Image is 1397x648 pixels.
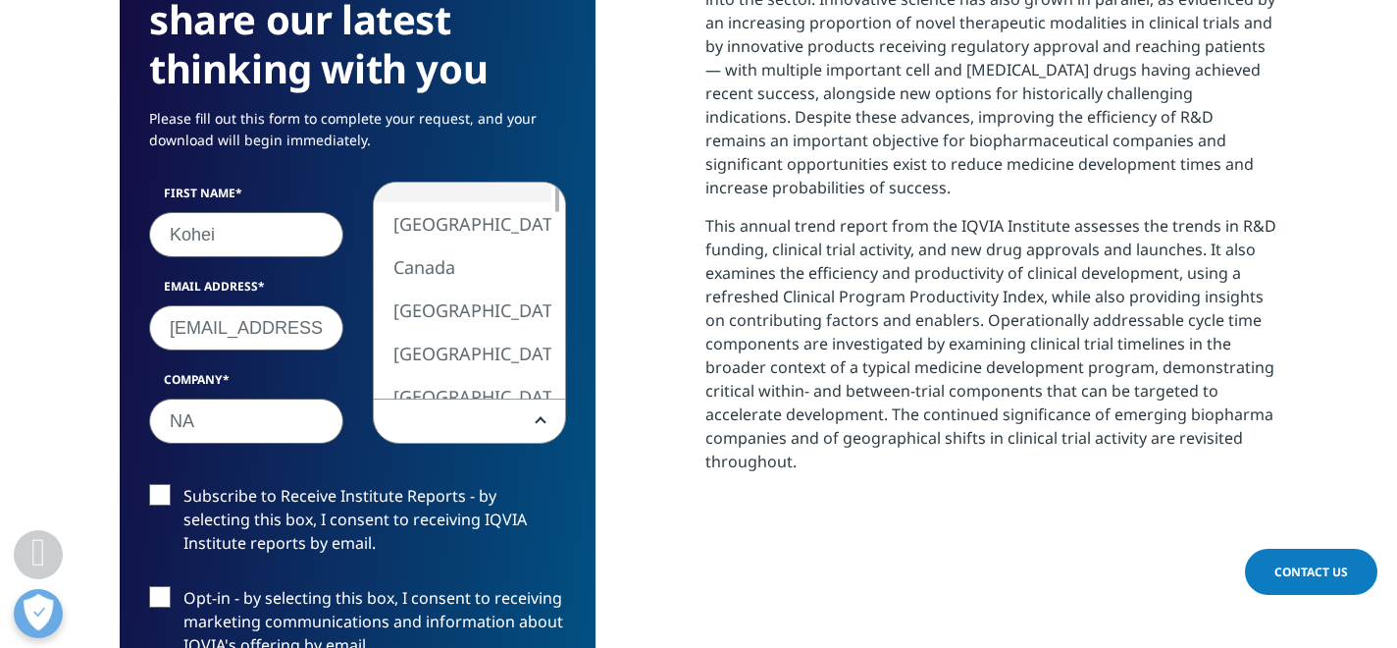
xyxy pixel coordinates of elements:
label: Company [149,371,343,399]
label: Email Address [149,278,343,305]
a: Contact Us [1245,549,1377,595]
li: [GEOGRAPHIC_DATA] [374,289,552,332]
p: This annual trend report from the IQVIA Institute assesses the trends in R&D funding, clinical tr... [705,214,1277,488]
label: Subscribe to Receive Institute Reports - by selecting this box, I consent to receiving IQVIA Inst... [149,484,566,566]
li: [GEOGRAPHIC_DATA] [374,375,552,418]
label: First Name [149,185,343,212]
span: Contact Us [1274,564,1348,580]
li: Canada [374,245,552,289]
button: 優先設定センターを開く [14,589,63,638]
li: [GEOGRAPHIC_DATA] [374,202,552,245]
p: Please fill out this form to complete your request, and your download will begin immediately. [149,108,566,166]
li: [GEOGRAPHIC_DATA] [374,332,552,375]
